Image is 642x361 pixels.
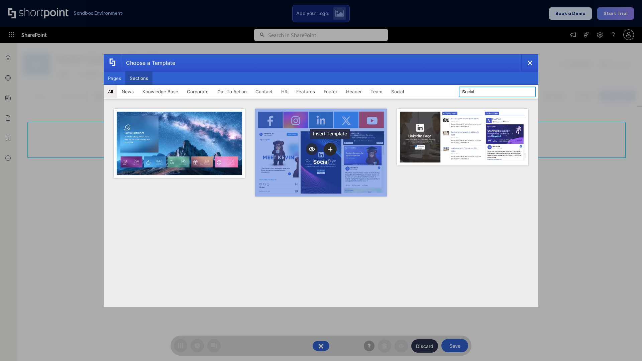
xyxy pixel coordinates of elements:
[609,329,642,361] iframe: Chat Widget
[292,85,319,98] button: Features
[104,85,117,98] button: All
[319,85,342,98] button: Footer
[121,54,175,71] div: Choose a Template
[125,72,152,85] button: Sections
[251,85,277,98] button: Contact
[138,85,183,98] button: Knowledge Base
[342,85,366,98] button: Header
[366,85,387,98] button: Team
[277,85,292,98] button: HR
[104,72,125,85] button: Pages
[213,85,251,98] button: Call To Action
[117,85,138,98] button: News
[183,85,213,98] button: Corporate
[459,87,536,97] input: Search
[313,158,329,165] div: Social
[387,85,408,98] button: Social
[104,54,538,307] div: template selector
